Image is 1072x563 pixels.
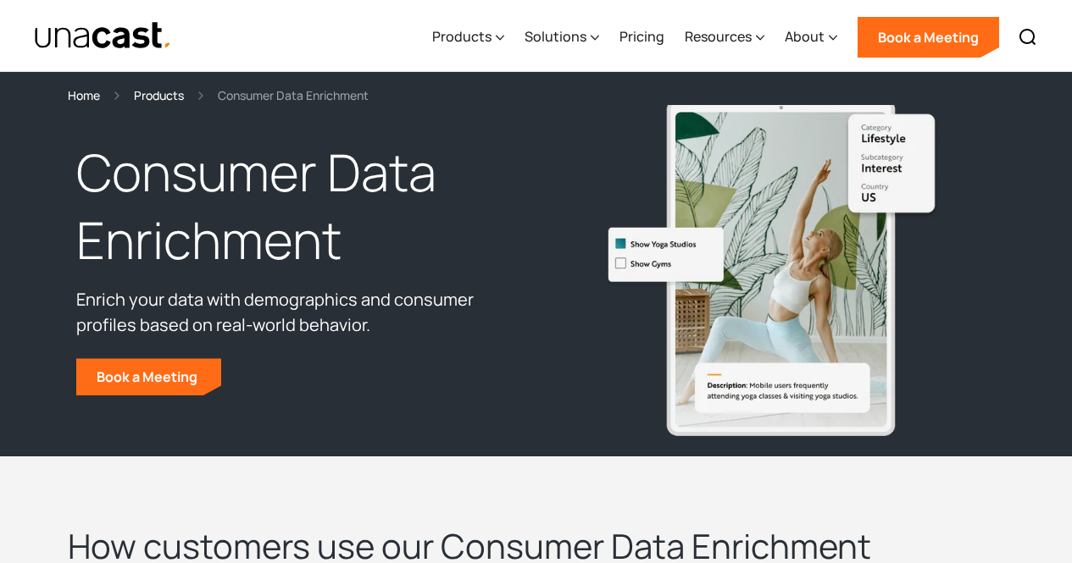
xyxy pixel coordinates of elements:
[34,21,172,51] a: home
[218,86,369,105] div: Consumer Data Enrichment
[785,26,825,47] div: About
[525,3,599,72] div: Solutions
[685,3,764,72] div: Resources
[68,86,100,105] a: Home
[34,21,172,51] img: Unacast text logo
[685,26,752,47] div: Resources
[619,3,664,72] a: Pricing
[76,358,221,395] a: Book a Meeting
[76,287,528,338] p: Enrich your data with demographics and consumer profiles based on real-world behavior.
[525,26,586,47] div: Solutions
[785,3,837,72] div: About
[601,98,940,435] img: Mobile users frequently attending yoga classes & visiting yoga studios
[1018,27,1038,47] img: Search icon
[432,26,492,47] div: Products
[134,86,184,105] a: Products
[858,17,999,58] a: Book a Meeting
[76,139,528,274] h1: Consumer Data Enrichment
[432,3,504,72] div: Products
